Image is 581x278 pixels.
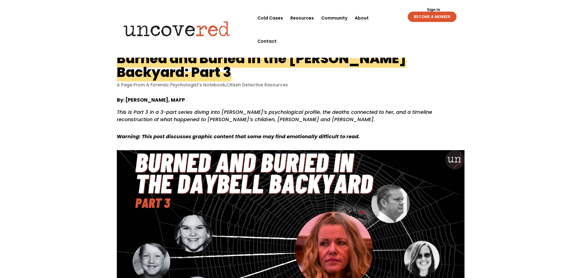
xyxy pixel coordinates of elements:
a: About [355,6,369,30]
p: , [117,82,464,88]
a: Cold Cases [257,6,283,30]
img: Uncovered logo [118,17,236,41]
a: Resources [290,6,314,30]
a: Citizen Detective Resources [226,82,288,88]
a: Community [321,6,347,30]
i: This is Part 3 in a 3-part series diving into [PERSON_NAME]’s psychological profile, the deaths c... [117,109,432,123]
a: Contact [257,30,277,53]
a: BECOME A MEMBER [408,12,457,22]
h1: Burned and Buried in the [PERSON_NAME] Backyard: Part 3 [117,49,406,81]
strong: By: [PERSON_NAME], MAFP [117,96,185,103]
strong: Warning: This post discusses graphic content that some may find emotionally difficult to read. [117,133,360,140]
a: A Page From A Forensic Psychologist's Notebook [117,82,225,88]
a: Sign In [424,8,443,12]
